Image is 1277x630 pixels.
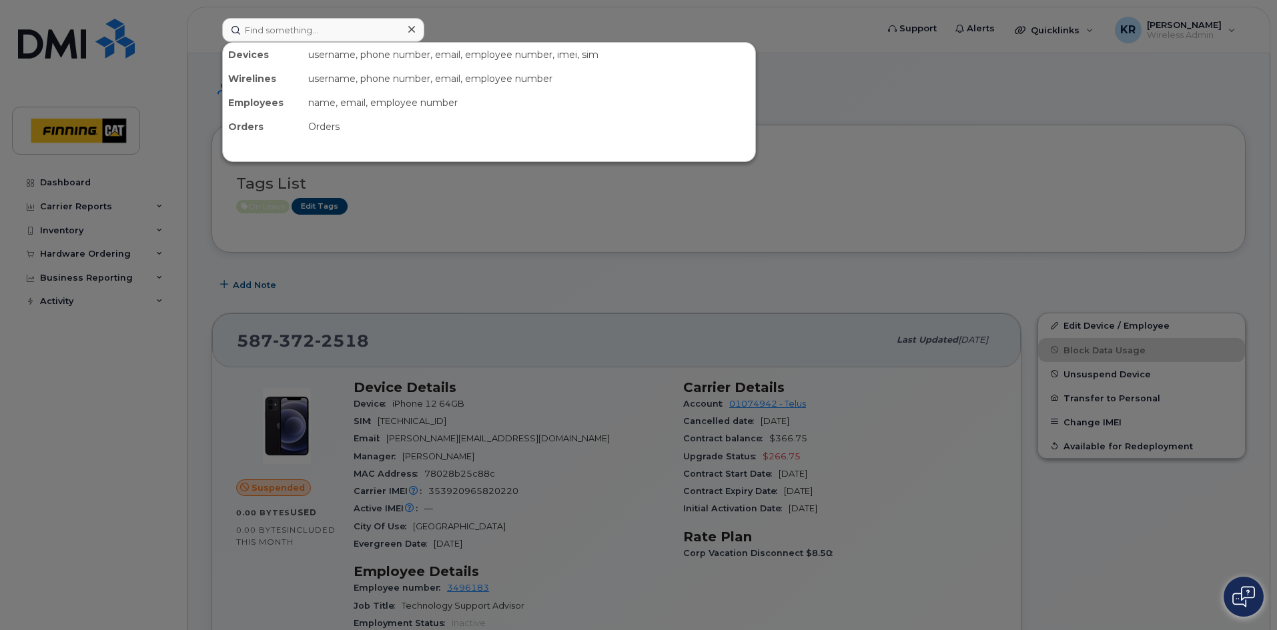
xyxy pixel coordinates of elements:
[223,115,303,139] div: Orders
[303,67,755,91] div: username, phone number, email, employee number
[223,91,303,115] div: Employees
[223,43,303,67] div: Devices
[303,91,755,115] div: name, email, employee number
[1232,586,1255,607] img: Open chat
[303,115,755,139] div: Orders
[303,43,755,67] div: username, phone number, email, employee number, imei, sim
[223,67,303,91] div: Wirelines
